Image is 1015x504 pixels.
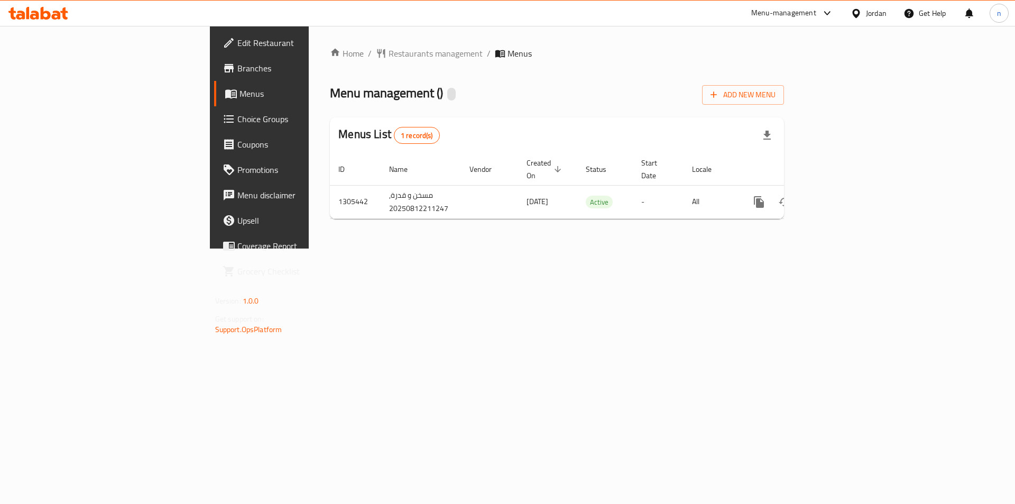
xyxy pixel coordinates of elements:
[586,163,620,176] span: Status
[381,185,461,218] td: مسخن و قدرة, 20250812211247
[214,132,380,157] a: Coupons
[508,47,532,60] span: Menus
[338,126,439,144] h2: Menus List
[214,30,380,56] a: Edit Restaurant
[394,127,440,144] div: Total records count
[237,62,371,75] span: Branches
[469,163,505,176] span: Vendor
[237,36,371,49] span: Edit Restaurant
[214,182,380,208] a: Menu disclaimer
[710,88,776,102] span: Add New Menu
[487,47,491,60] li: /
[772,189,797,215] button: Change Status
[394,131,439,141] span: 1 record(s)
[866,7,887,19] div: Jordan
[389,163,421,176] span: Name
[738,153,856,186] th: Actions
[214,259,380,284] a: Grocery Checklist
[237,214,371,227] span: Upsell
[997,7,1001,19] span: n
[641,157,671,182] span: Start Date
[215,323,282,336] a: Support.OpsPlatform
[330,153,856,219] table: enhanced table
[751,7,816,20] div: Menu-management
[330,81,443,105] span: Menu management ( )
[214,56,380,81] a: Branches
[692,163,725,176] span: Locale
[330,47,784,60] nav: breadcrumb
[586,196,613,208] span: Active
[214,106,380,132] a: Choice Groups
[214,208,380,233] a: Upsell
[214,233,380,259] a: Coverage Report
[237,138,371,151] span: Coupons
[237,163,371,176] span: Promotions
[702,85,784,105] button: Add New Menu
[389,47,483,60] span: Restaurants management
[214,81,380,106] a: Menus
[215,294,241,308] span: Version:
[754,123,780,148] div: Export file
[684,185,738,218] td: All
[338,163,358,176] span: ID
[633,185,684,218] td: -
[746,189,772,215] button: more
[527,157,565,182] span: Created On
[237,265,371,278] span: Grocery Checklist
[527,195,548,208] span: [DATE]
[239,87,371,100] span: Menus
[376,47,483,60] a: Restaurants management
[237,189,371,201] span: Menu disclaimer
[214,157,380,182] a: Promotions
[237,240,371,252] span: Coverage Report
[243,294,259,308] span: 1.0.0
[237,113,371,125] span: Choice Groups
[215,312,264,326] span: Get support on:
